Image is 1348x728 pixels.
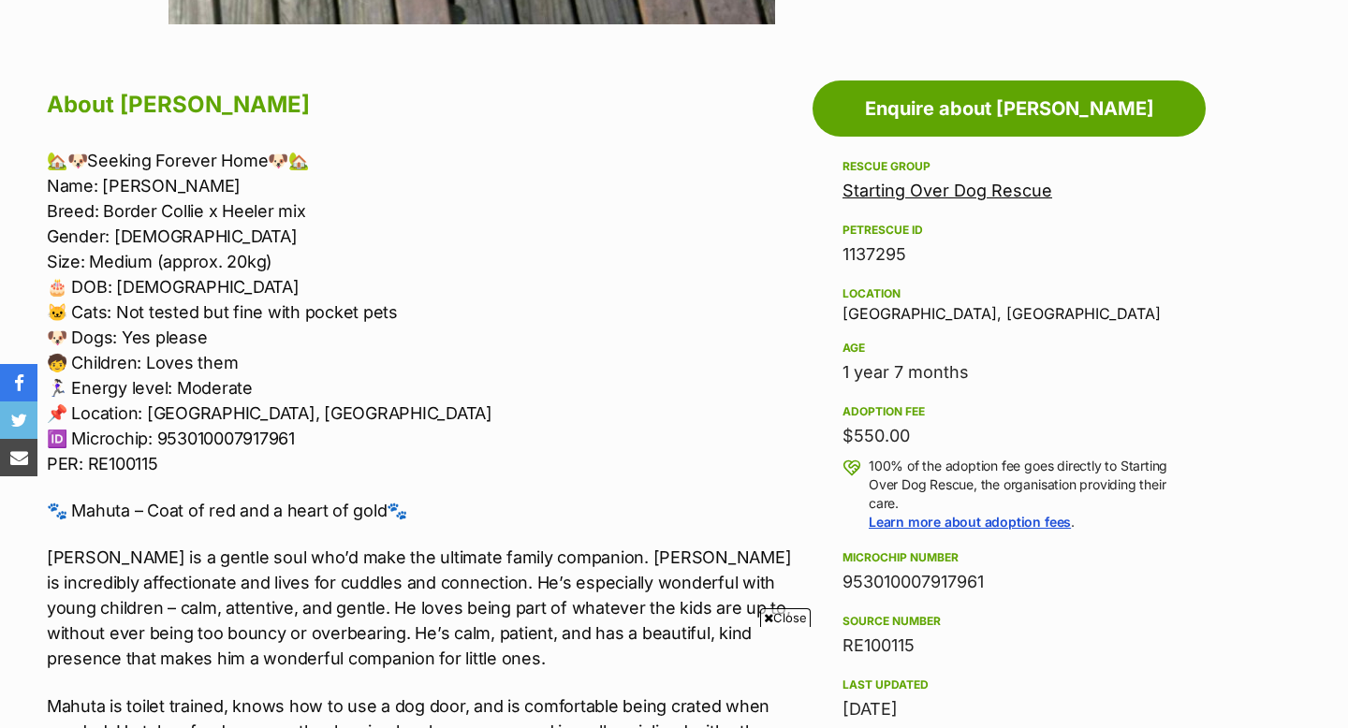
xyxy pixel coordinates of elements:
[47,148,803,476] p: 🏡🐶Seeking Forever Home🐶🏡 Name: [PERSON_NAME] Breed: Border Collie x Heeler mix Gender: [DEMOGRAPH...
[333,634,1015,719] iframe: Advertisement
[842,223,1176,238] div: PetRescue ID
[842,359,1176,386] div: 1 year 7 months
[842,283,1176,322] div: [GEOGRAPHIC_DATA], [GEOGRAPHIC_DATA]
[842,159,1176,174] div: Rescue group
[869,457,1176,531] p: 100% of the adoption fee goes directly to Starting Over Dog Rescue, the organisation providing th...
[842,286,1176,301] div: Location
[842,241,1176,268] div: 1137295
[842,423,1176,449] div: $550.00
[47,498,803,523] p: 🐾 Mahuta – Coat of red and a heart of gold🐾
[842,404,1176,419] div: Adoption fee
[869,514,1071,530] a: Learn more about adoption fees
[842,550,1176,565] div: Microchip number
[842,341,1176,356] div: Age
[47,84,803,125] h2: About [PERSON_NAME]
[813,80,1206,137] a: Enquire about [PERSON_NAME]
[842,569,1176,595] div: 953010007917961
[842,181,1052,200] a: Starting Over Dog Rescue
[47,545,803,671] p: [PERSON_NAME] is a gentle soul who’d make the ultimate family companion. [PERSON_NAME] is incredi...
[842,614,1176,629] div: Source number
[760,608,811,627] span: Close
